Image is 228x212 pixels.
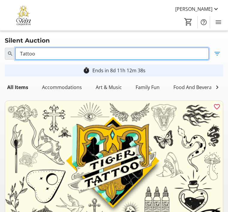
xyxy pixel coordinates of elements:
button: [PERSON_NAME] [170,4,224,14]
div: Silent Auction [1,36,53,45]
div: Family Fun [133,81,162,93]
input: Try searching by item name, number, or sponsor [15,48,209,60]
div: Ends in 8d 11h 12m 38s [92,67,145,74]
div: Food And Beverage [171,81,220,93]
mat-icon: favorite_outline [213,103,220,110]
mat-icon: timer_outline [83,67,90,74]
img: Victoria Women In Need Community Cooperative's Logo [4,4,43,27]
div: Art & Music [93,81,124,93]
button: Cart [183,16,194,27]
span: [PERSON_NAME] [175,5,212,13]
div: Accommodations [40,81,84,93]
button: Help [198,16,210,28]
div: All Items [5,81,31,93]
button: Menu [212,16,224,28]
